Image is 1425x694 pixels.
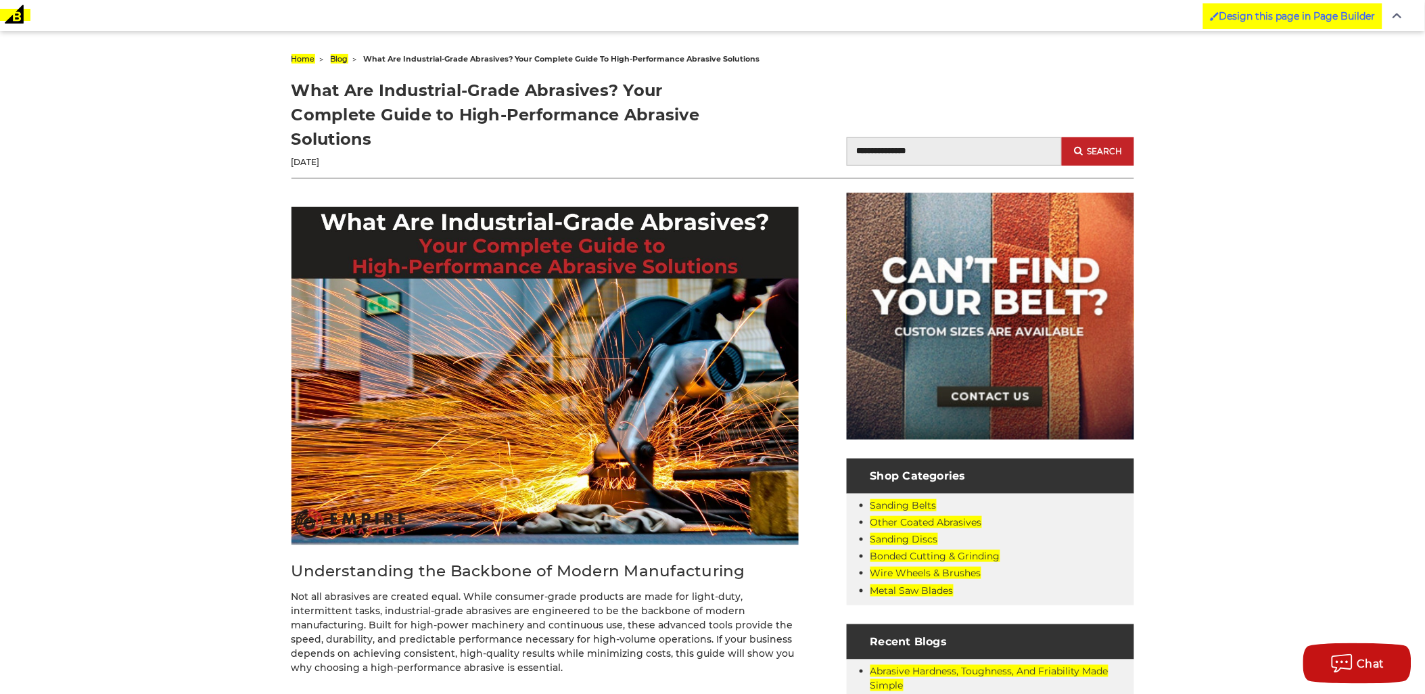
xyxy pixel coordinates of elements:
[331,54,348,64] a: blog
[1219,10,1376,22] span: Design this page in Page Builder
[870,533,938,545] a: Sanding Discs
[291,559,799,583] h2: Understanding the Backbone of Modern Manufacturing
[847,624,1134,660] h4: Recent Blogs
[870,665,1108,691] a: Abrasive Hardness, Toughness, and Friability Made Simple
[847,193,1134,440] img: promo banner for custom belts.
[870,567,981,579] a: Wire Wheels & Brushes
[1210,11,1219,21] img: Enabled brush for page builder edit.
[870,584,954,597] a: Metal Saw Blades
[1303,643,1411,684] button: Chat
[364,54,760,64] span: what are industrial-grade abrasives? your complete guide to high-performance abrasive solutions
[291,207,799,545] img: Metal grinding operation using a power tool and abrasive wheel, captured mid-cut with intense spa...
[291,156,713,168] p: [DATE]
[1087,147,1122,156] span: Search
[291,78,713,152] h1: What Are Industrial-Grade Abrasives? Your Complete Guide to High-Performance Abrasive Solutions
[870,516,982,528] a: Other Coated Abrasives
[291,590,799,675] p: Not all abrasives are created equal. While consumer-grade products are made for light-duty, inter...
[870,499,937,511] a: Sanding Belts
[1357,657,1385,670] span: Chat
[870,550,1000,562] a: Bonded Cutting & Grinding
[291,54,315,64] a: home
[847,459,1134,494] h4: Shop Categories
[1393,13,1402,19] img: Close Admin Bar
[1203,3,1382,29] a: Enabled brush for page builder edit. Design this page in Page Builder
